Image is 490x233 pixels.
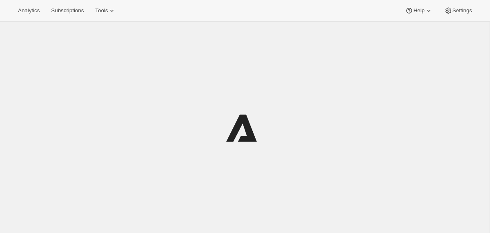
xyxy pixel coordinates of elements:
span: Tools [95,7,108,14]
span: Settings [452,7,472,14]
button: Analytics [13,5,45,16]
span: Help [413,7,424,14]
button: Settings [439,5,477,16]
button: Subscriptions [46,5,89,16]
span: Analytics [18,7,40,14]
button: Tools [90,5,121,16]
button: Help [400,5,437,16]
span: Subscriptions [51,7,84,14]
